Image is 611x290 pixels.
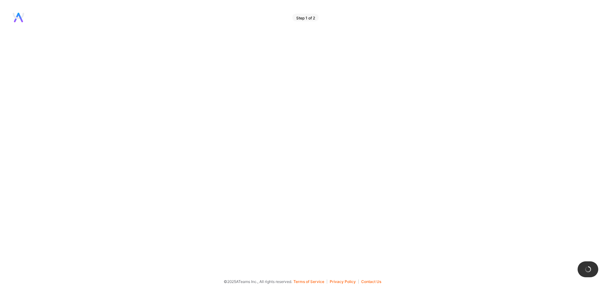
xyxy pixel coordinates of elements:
button: Privacy Policy [330,279,359,284]
button: Contact Us [361,279,381,284]
span: © 2025 ATeams Inc., All rights reserved. [224,278,292,285]
button: Terms of Service [293,279,327,284]
img: loading [585,266,591,272]
div: Step 1 of 2 [292,14,319,21]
